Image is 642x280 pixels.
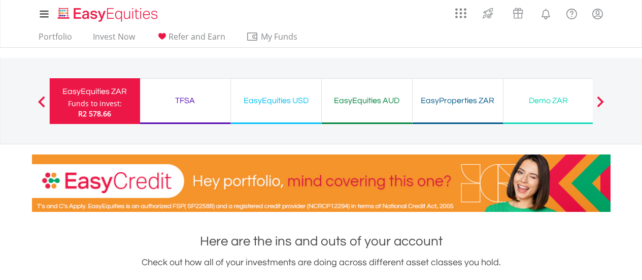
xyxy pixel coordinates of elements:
div: TFSA [146,94,224,108]
img: thrive-v2.svg [480,5,496,21]
a: My Profile [585,3,611,25]
a: Portfolio [35,32,76,47]
img: EasyCredit Promotion Banner [32,154,611,212]
span: R2 578.66 [78,109,111,118]
img: EasyEquities_Logo.png [56,6,162,23]
div: Demo ZAR [510,94,588,108]
div: EasyEquities AUD [328,94,406,108]
img: vouchers-v2.svg [510,5,526,21]
a: Home page [54,3,162,23]
a: AppsGrid [449,3,473,19]
div: Funds to invest: [68,99,122,109]
span: Refer and Earn [168,31,225,42]
a: FAQ's and Support [559,3,585,23]
button: Next [590,101,611,111]
h1: Here are the ins and outs of your account [32,232,611,251]
a: Invest Now [89,32,139,47]
button: Previous [31,101,52,111]
div: EasyProperties ZAR [419,94,497,108]
span: My Funds [246,30,313,43]
a: Refer and Earn [152,32,229,47]
div: EasyEquities USD [237,94,315,108]
a: Vouchers [503,3,533,21]
img: grid-menu-icon.svg [455,8,466,19]
a: Notifications [533,3,559,23]
div: EasyEquities ZAR [56,84,134,99]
